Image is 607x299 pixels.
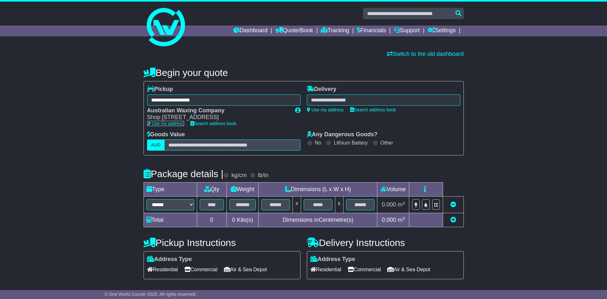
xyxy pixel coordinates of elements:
[147,86,173,93] label: Pickup
[231,172,247,179] label: kg/cm
[428,26,456,36] a: Settings
[104,292,196,297] span: © One World Courier 2025. All rights reserved.
[147,121,184,126] a: Use my address
[335,197,343,213] td: x
[307,86,337,93] label: Delivery
[184,265,218,274] span: Commercial
[382,217,396,223] span: 0.000
[381,140,393,146] label: Other
[387,265,430,274] span: Air & Sea Depot
[398,201,405,208] span: m
[382,201,396,208] span: 0.000
[398,217,405,223] span: m
[307,131,378,138] label: Any Dangerous Goods?
[144,237,300,248] h4: Pickup Instructions
[144,168,224,179] h4: Package details |
[403,201,405,206] sup: 3
[197,213,226,227] td: 0
[190,121,236,126] a: Search address book
[450,201,456,208] a: Remove this item
[147,114,289,121] div: Shop [STREET_ADDRESS]
[144,183,197,197] td: Type
[310,265,341,274] span: Residential
[357,26,386,36] a: Financials
[315,140,321,146] label: No
[394,26,420,36] a: Support
[321,26,349,36] a: Tracking
[350,107,396,112] a: Search address book
[258,172,268,179] label: lb/in
[147,256,192,263] label: Address Type
[147,139,165,151] label: AUD
[403,216,405,221] sup: 3
[259,183,377,197] td: Dimensions (L x W x H)
[226,183,259,197] td: Weight
[334,140,368,146] label: Lithium Battery
[377,183,409,197] td: Volume
[387,51,463,57] a: Switch to the old dashboard
[144,67,464,78] h4: Begin your quote
[450,217,456,223] a: Add new item
[293,197,301,213] td: x
[147,107,289,114] div: Australian Waxing Company
[232,217,235,223] span: 0
[307,107,344,112] a: Use my address
[233,26,268,36] a: Dashboard
[147,131,185,138] label: Goods Value
[259,213,377,227] td: Dimensions in Centimetre(s)
[197,183,226,197] td: Qty
[226,213,259,227] td: Kilo(s)
[147,265,178,274] span: Residential
[224,265,267,274] span: Air & Sea Depot
[307,237,464,248] h4: Delivery Instructions
[144,213,197,227] td: Total
[310,256,355,263] label: Address Type
[348,265,381,274] span: Commercial
[275,26,313,36] a: Quote/Book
